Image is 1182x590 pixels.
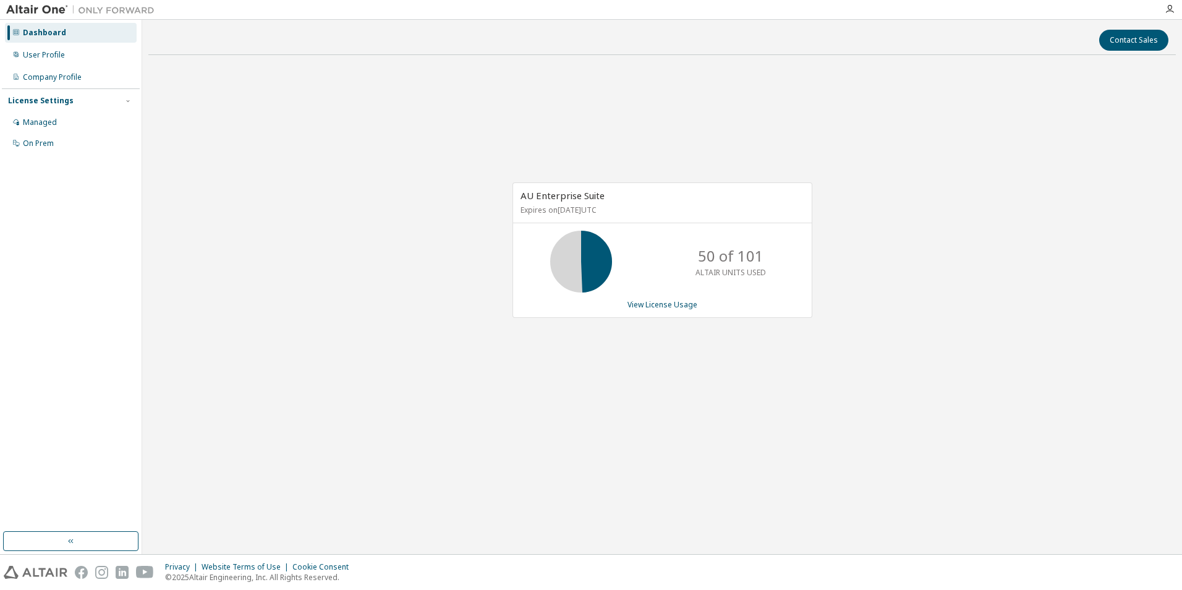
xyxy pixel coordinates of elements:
div: Cookie Consent [292,562,356,572]
img: linkedin.svg [116,566,129,579]
button: Contact Sales [1099,30,1168,51]
div: User Profile [23,50,65,60]
div: Website Terms of Use [202,562,292,572]
div: Privacy [165,562,202,572]
img: Altair One [6,4,161,16]
div: Managed [23,118,57,127]
p: Expires on [DATE] UTC [521,205,801,215]
p: © 2025 Altair Engineering, Inc. All Rights Reserved. [165,572,356,583]
img: youtube.svg [136,566,154,579]
div: Company Profile [23,72,82,82]
div: On Prem [23,139,54,148]
img: altair_logo.svg [4,566,67,579]
div: License Settings [8,96,74,106]
p: ALTAIR UNITS USED [695,267,766,278]
img: facebook.svg [75,566,88,579]
span: AU Enterprise Suite [521,189,605,202]
img: instagram.svg [95,566,108,579]
div: Dashboard [23,28,66,38]
a: View License Usage [627,299,697,310]
p: 50 of 101 [698,246,763,267]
